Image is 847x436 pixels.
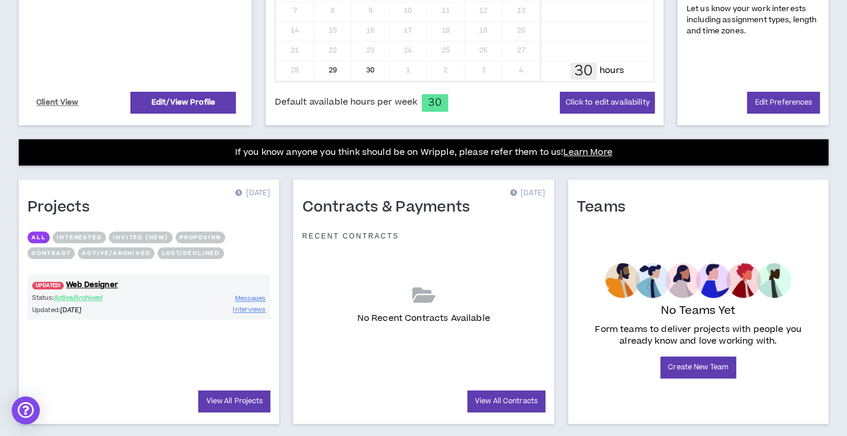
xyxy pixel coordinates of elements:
i: [DATE] [60,306,82,314]
span: Messages [235,294,266,303]
a: View All Projects [198,390,270,412]
button: Click to edit availability [560,92,655,113]
p: Status: [32,293,149,303]
a: Messages [235,293,266,304]
span: Default available hours per week [274,96,416,109]
a: Edit Preferences [747,92,820,113]
h1: Teams [577,198,634,217]
a: View All Contracts [467,390,545,412]
a: Client View [35,92,81,113]
button: Interested [53,231,106,243]
button: Proposing [175,231,225,243]
p: No Recent Contracts Available [357,312,490,325]
span: Interviews [233,305,266,314]
button: Active/Archived [78,247,154,259]
a: Create New Team [660,357,736,378]
p: hours [600,64,624,77]
button: All [27,231,50,243]
a: Edit/View Profile [130,92,236,113]
div: Open Intercom Messenger [12,396,40,424]
h1: Contracts & Payments [302,198,478,217]
h1: Projects [27,198,98,217]
p: [DATE] [235,188,270,199]
button: Lost/Declined [157,247,223,259]
img: empty [605,263,791,298]
a: Interviews [233,304,266,315]
p: Let us know your work interests including assignment types, length and time zones. [686,4,820,37]
p: Form teams to deliver projects with people you already know and love working with. [581,324,815,347]
a: Learn More [563,146,612,158]
p: Updated: [32,305,149,315]
p: If you know anyone you think should be on Wripple, please refer them to us! [235,146,612,160]
span: UPDATED! [32,282,64,289]
p: No Teams Yet [660,303,735,319]
span: Active/Archived [54,293,103,302]
p: Recent Contracts [302,231,399,241]
a: UPDATED!Web Designer [27,279,270,290]
button: Contract [27,247,75,259]
button: Invited (new) [109,231,172,243]
p: [DATE] [510,188,545,199]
